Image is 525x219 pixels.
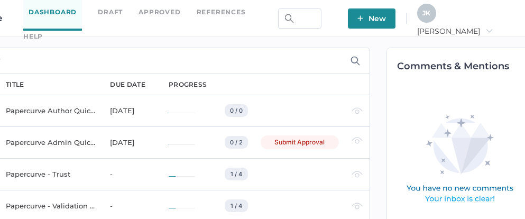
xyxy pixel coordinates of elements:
[98,6,123,18] a: Draft
[110,136,156,149] div: [DATE]
[6,104,97,117] div: Papercurve Author Quick Start Guide
[225,104,248,117] div: 0 / 0
[225,199,248,212] div: 1 / 4
[422,9,430,17] span: J K
[197,6,246,18] a: References
[417,26,493,36] span: [PERSON_NAME]
[352,137,363,144] img: eye-light-gray.b6d092a5.svg
[6,136,97,149] div: Papercurve Admin Quick Start Guide Notification Test
[485,27,493,34] i: arrow_right
[348,8,395,29] button: New
[110,80,145,89] div: due date
[6,199,97,212] div: Papercurve - Validation & Compliance Summary
[99,158,158,190] td: -
[261,135,339,149] div: Submit Approval
[169,80,207,89] div: progress
[278,8,321,29] input: Search Workspace
[225,168,248,180] div: 1 / 4
[139,6,180,18] a: Approved
[6,168,97,180] div: Papercurve - Trust
[352,171,363,178] img: eye-light-gray.b6d092a5.svg
[6,80,24,89] div: title
[285,14,293,23] img: search.bf03fe8b.svg
[352,107,363,114] img: eye-light-gray.b6d092a5.svg
[225,136,248,149] div: 0 / 2
[23,31,43,42] div: help
[357,8,386,29] span: New
[351,56,360,66] img: search-icon-expand.c6106642.svg
[357,15,363,21] img: plus-white.e19ec114.svg
[352,203,363,209] img: eye-light-gray.b6d092a5.svg
[110,104,156,117] div: [DATE]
